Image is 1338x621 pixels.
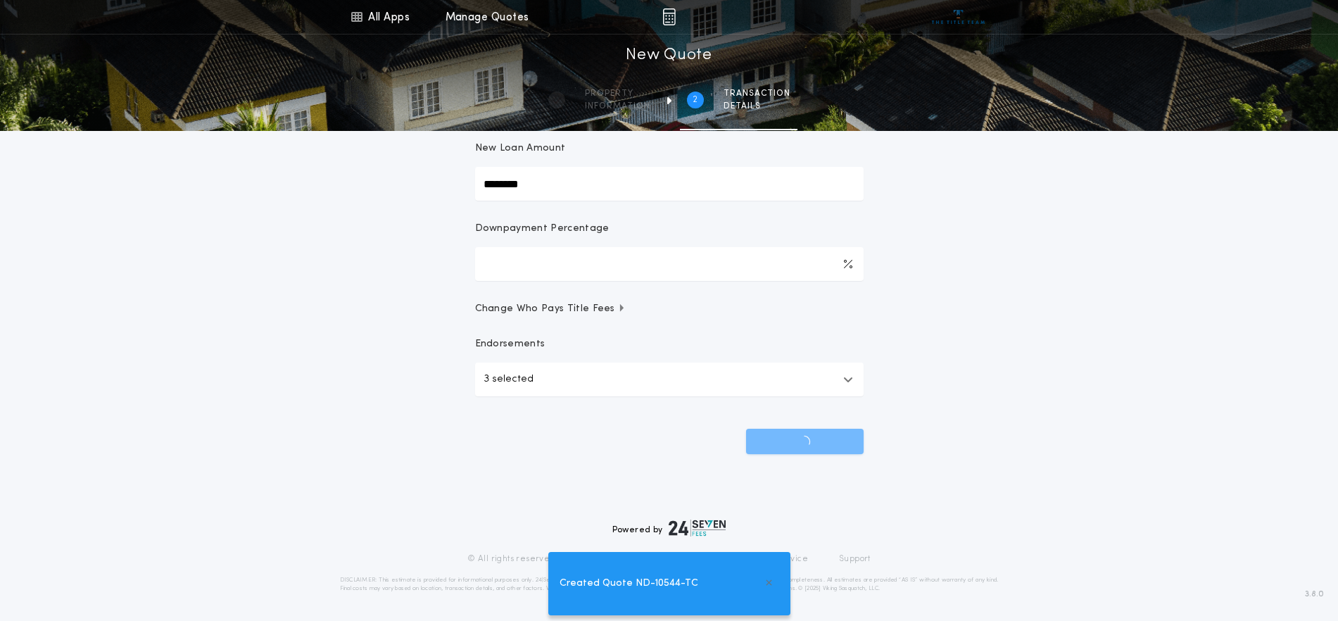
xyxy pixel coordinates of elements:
p: Downpayment Percentage [475,222,610,236]
img: vs-icon [932,10,985,24]
span: Created Quote ND-10544-TC [560,576,698,591]
div: Powered by [612,520,726,537]
span: Transaction [724,88,790,99]
img: img [662,8,676,25]
button: Change Who Pays Title Fees [475,302,864,316]
p: 3 selected [484,371,534,388]
button: 3 selected [475,363,864,396]
p: Endorsements [475,337,864,351]
img: logo [669,520,726,537]
p: New Loan Amount [475,142,566,156]
span: details [724,101,790,112]
input: Downpayment Percentage [475,247,864,281]
input: New Loan Amount [475,167,864,201]
span: Change Who Pays Title Fees [475,302,626,316]
h1: New Quote [626,44,712,67]
h2: 2 [693,94,698,106]
span: information [585,101,650,112]
span: Property [585,88,650,99]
